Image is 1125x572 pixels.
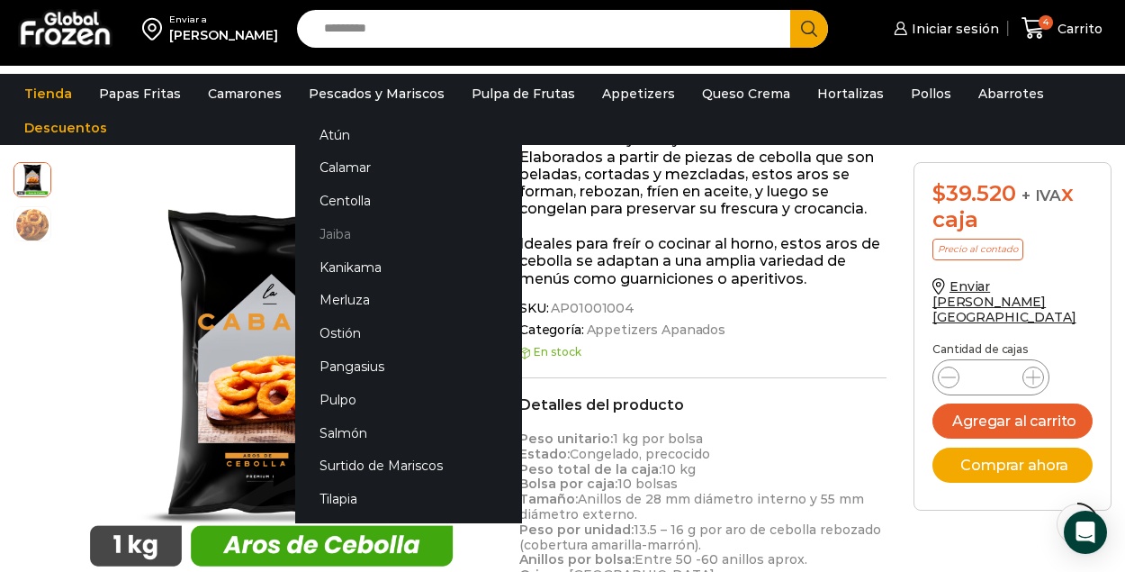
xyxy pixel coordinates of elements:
[15,111,116,145] a: Descuentos
[1017,7,1107,50] a: 4 Carrito
[1021,186,1061,204] span: + IVA
[169,26,278,44] div: [PERSON_NAME]
[519,522,634,538] strong: Peso por unidad:
[300,77,454,111] a: Pescados y Mariscos
[593,77,684,111] a: Appetizers
[199,77,291,111] a: Camarones
[519,301,886,316] span: SKU:
[14,207,50,243] span: aros-de-cebolla
[295,416,522,449] a: Salmón
[295,185,522,218] a: Centolla
[932,180,1015,206] bdi: 39.520
[295,449,522,483] a: Surtido de Mariscos
[519,446,570,462] strong: Estado:
[295,217,522,250] a: Jaiba
[519,476,617,492] strong: Bolsa por caja:
[932,180,946,206] span: $
[142,14,169,44] img: address-field-icon.svg
[15,77,81,111] a: Tienda
[519,551,634,567] strong: Anillos por bolsa:
[932,404,1093,439] button: Agregar al carrito
[519,431,613,447] strong: Peso unitario:
[519,322,886,338] span: Categoría:
[584,322,725,338] a: Appetizers Apanados
[295,317,522,350] a: Ostión
[519,346,886,359] p: En stock
[295,483,522,516] a: Tilapia
[932,239,1023,260] p: Precio al contado
[932,448,1093,483] button: Comprar ahora
[519,461,661,477] strong: Peso total de la caja:
[295,118,522,151] a: Atún
[932,181,1093,233] div: x caja
[169,14,278,26] div: Enviar a
[969,77,1053,111] a: Abarrotes
[889,11,999,47] a: Iniciar sesión
[295,350,522,384] a: Pangasius
[90,77,190,111] a: Papas Fritas
[907,20,999,38] span: Iniciar sesión
[548,301,634,316] span: AP01001004
[295,383,522,416] a: Pulpo
[1039,15,1053,30] span: 4
[790,10,828,48] button: Search button
[693,77,799,111] a: Queso Crema
[14,160,50,196] span: aros-1kg
[519,79,886,218] p: Los Aros de Cebolla Rebozados son la opción perfecta para restaurantes y puntos de venta que busc...
[1053,20,1102,38] span: Carrito
[902,77,960,111] a: Pollos
[519,491,578,507] strong: Tamaño:
[295,284,522,317] a: Merluza
[932,278,1076,325] a: Enviar [PERSON_NAME][GEOGRAPHIC_DATA]
[295,151,522,185] a: Calamar
[1064,511,1107,554] div: Open Intercom Messenger
[519,235,886,287] p: Ideales para freír o cocinar al horno, estos aros de cebolla se adaptan a una amplia variedad de ...
[519,396,886,413] h2: Detalles del producto
[295,250,522,284] a: Kanikama
[974,365,1008,390] input: Product quantity
[463,77,584,111] a: Pulpa de Frutas
[932,343,1093,356] p: Cantidad de cajas
[808,77,893,111] a: Hortalizas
